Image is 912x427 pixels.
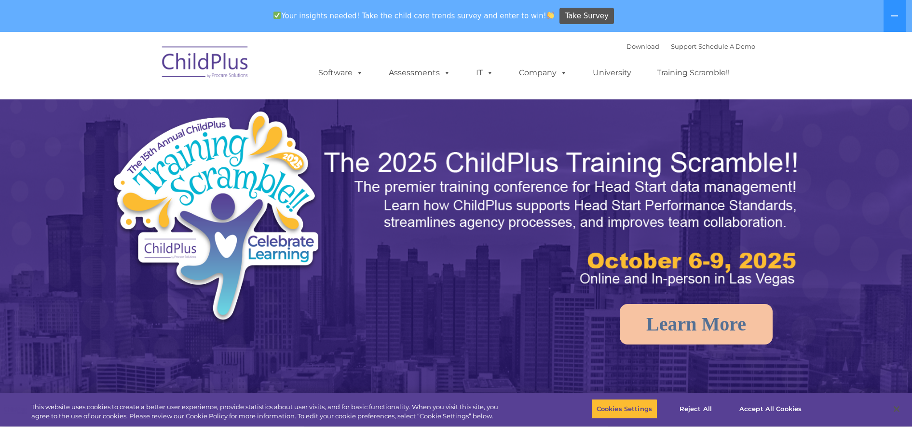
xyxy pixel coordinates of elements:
[583,63,641,83] a: University
[309,63,373,83] a: Software
[509,63,577,83] a: Company
[666,399,726,419] button: Reject All
[671,42,696,50] a: Support
[134,103,175,110] span: Phone number
[734,399,807,419] button: Accept All Cookies
[466,63,503,83] a: IT
[31,402,502,421] div: This website uses cookies to create a better user experience, provide statistics about user visit...
[273,12,281,19] img: ✅
[565,8,609,25] span: Take Survey
[647,63,739,83] a: Training Scramble!!
[547,12,554,19] img: 👏
[134,64,163,71] span: Last name
[379,63,460,83] a: Assessments
[559,8,614,25] a: Take Survey
[698,42,755,50] a: Schedule A Demo
[620,304,773,344] a: Learn More
[270,6,558,25] span: Your insights needed! Take the child care trends survey and enter to win!
[626,42,659,50] a: Download
[591,399,657,419] button: Cookies Settings
[157,40,254,88] img: ChildPlus by Procare Solutions
[626,42,755,50] font: |
[886,399,907,420] button: Close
